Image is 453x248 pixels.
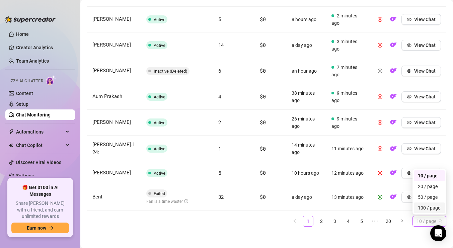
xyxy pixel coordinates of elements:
span: View Chat [414,146,436,151]
span: 4 [218,93,221,100]
span: Earn now [27,225,46,231]
div: 50 / page [414,192,445,202]
a: 5 [357,216,367,226]
button: OF [388,192,399,202]
img: OF [390,67,397,74]
button: OF [388,117,399,128]
span: 1 [218,145,221,152]
img: OF [390,42,397,48]
span: Active [154,171,165,176]
span: 7 minutes ago [331,65,357,77]
span: View Chat [414,120,436,125]
button: View Chat [401,91,441,102]
li: 1 [303,216,313,227]
img: logo-BBDzfeDw.svg [5,16,56,23]
span: 6 [218,67,221,74]
button: View Chat [401,192,441,202]
li: 5 [356,216,367,227]
li: Previous Page [289,216,300,227]
button: OF [388,40,399,51]
button: left [289,216,300,227]
span: View Chat [414,17,436,22]
a: Chat Monitoring [16,112,51,117]
div: 10 / page [418,172,441,179]
a: Home [16,31,29,37]
td: 38 minutes ago [286,84,326,110]
img: AI Chatter [46,75,56,85]
span: Exited [154,191,165,196]
button: View Chat [401,14,441,25]
span: pause-circle [378,43,382,48]
span: [PERSON_NAME] [92,16,131,22]
span: left [293,219,297,223]
button: Earn nowarrow-right [11,223,69,233]
div: Page Size [412,216,446,227]
td: a day ago [286,184,326,211]
li: 20 [383,216,394,227]
span: 9 minutes ago [331,116,357,129]
div: 50 / page [418,193,441,201]
span: View Chat [414,94,436,99]
span: [PERSON_NAME] [92,119,131,125]
span: arrow-right [49,226,54,230]
td: 8 hours ago [286,7,326,32]
td: a day ago [286,32,326,58]
button: OF [388,14,399,25]
div: Open Intercom Messenger [430,225,446,241]
span: pause-circle [378,146,382,151]
button: View Chat [401,168,441,178]
a: Discover Viral Videos [16,160,61,165]
span: Aum Prakash [92,93,122,99]
td: an hour ago [286,58,326,84]
a: Content [16,91,33,96]
span: $0 [260,93,266,100]
span: [PERSON_NAME] [92,68,131,74]
a: OF [388,70,399,75]
button: View Chat [401,66,441,76]
a: Team Analytics [16,58,49,64]
button: OF [388,91,399,102]
img: OF [390,16,397,22]
span: eye [407,120,411,125]
span: pause-circle [378,94,382,99]
span: [PERSON_NAME] [92,170,131,176]
span: Chat Copilot [16,140,64,151]
button: OF [388,66,399,76]
span: Active [154,17,165,22]
span: 🎁 Get $100 in AI Messages [11,184,69,197]
span: View Chat [414,43,436,48]
span: eye [407,94,411,99]
td: 11 minutes ago [326,136,369,162]
a: OF [388,121,399,127]
li: Next 5 Pages [370,216,380,227]
img: Chat Copilot [9,143,13,148]
span: Share [PERSON_NAME] with a friend, and earn unlimited rewards [11,200,69,220]
span: eye [407,69,411,73]
span: eye [407,195,411,199]
a: Settings [16,173,34,178]
li: Next Page [396,216,407,227]
li: 3 [329,216,340,227]
span: $0 [260,42,266,48]
a: 20 [383,216,393,226]
span: 32 [218,193,224,200]
span: [PERSON_NAME] [92,42,131,48]
td: 12 minutes ago [326,162,369,184]
span: $0 [260,145,266,152]
span: 2 minutes ago [331,13,357,26]
span: Active [154,94,165,99]
span: $0 [260,119,266,126]
img: OF [390,93,397,100]
span: pause-circle [378,171,382,175]
a: OF [388,44,399,49]
button: OF [388,143,399,154]
span: pause-circle [378,17,382,22]
span: Active [154,43,165,48]
button: right [396,216,407,227]
span: pause-circle [378,120,382,125]
span: Active [154,120,165,125]
button: View Chat [401,143,441,154]
span: eye [407,17,411,22]
span: 3 minutes ago [331,39,357,52]
li: 2 [316,216,327,227]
